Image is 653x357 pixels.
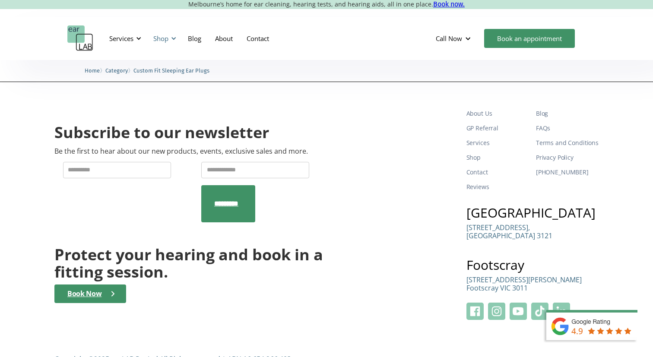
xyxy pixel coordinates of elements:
[54,123,269,143] h2: Subscribe to our newsletter
[536,150,599,165] a: Privacy Policy
[466,150,529,165] a: Shop
[436,34,462,43] div: Call Now
[466,106,529,121] a: About Us
[536,106,599,121] a: Blog
[133,67,209,74] span: Custom Fit Sleeping Ear Plugs
[466,136,529,150] a: Services
[536,165,599,180] a: [PHONE_NUMBER]
[536,136,599,150] a: Terms and Conditions
[67,290,101,298] div: Book Now
[466,224,552,246] a: [STREET_ADDRESS],[GEOGRAPHIC_DATA] 3121
[54,162,323,222] form: Newsletter Form
[133,66,209,74] a: Custom Fit Sleeping Ear Plugs
[54,147,308,155] p: Be the first to hear about our new products, events, exclusive sales and more.
[466,165,529,180] a: Contact
[54,284,126,303] a: Book Now
[466,206,599,219] h3: [GEOGRAPHIC_DATA]
[63,185,194,219] iframe: reCAPTCHA
[85,66,105,75] li: 〉
[466,224,552,240] p: [STREET_ADDRESS], [GEOGRAPHIC_DATA] 3121
[466,180,529,194] a: Reviews
[85,67,100,74] span: Home
[466,303,484,320] img: Facebook Logo
[54,246,323,280] h2: Protect your hearing and book in a fitting session.
[109,34,133,43] div: Services
[105,67,128,74] span: Category
[429,25,480,51] div: Call Now
[466,276,582,292] p: [STREET_ADDRESS][PERSON_NAME] Footscray VIC 3011
[208,26,240,51] a: About
[240,26,276,51] a: Contact
[484,29,575,48] a: Book an appointment
[488,303,505,320] img: Instagram Logo
[153,34,168,43] div: Shop
[553,303,570,320] img: Linkeidn Logo
[181,26,208,51] a: Blog
[105,66,128,74] a: Category
[466,121,529,136] a: GP Referral
[466,259,599,272] h3: Footscray
[148,25,179,51] div: Shop
[105,66,133,75] li: 〉
[85,66,100,74] a: Home
[466,276,582,299] a: [STREET_ADDRESS][PERSON_NAME]Footscray VIC 3011
[536,121,599,136] a: FAQs
[104,25,144,51] div: Services
[67,25,93,51] a: home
